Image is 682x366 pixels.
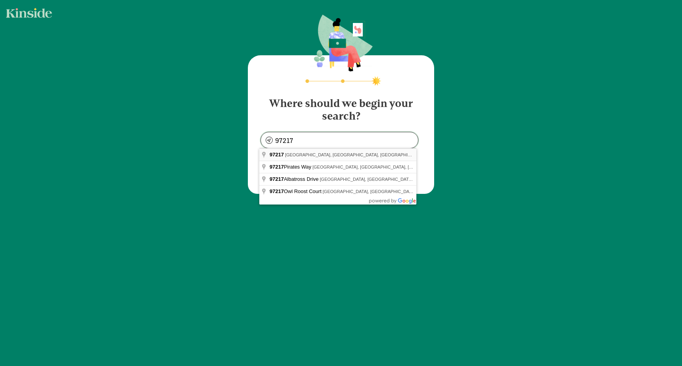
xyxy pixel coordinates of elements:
[323,189,463,194] span: [GEOGRAPHIC_DATA], [GEOGRAPHIC_DATA], [GEOGRAPHIC_DATA]
[270,164,313,170] span: Pirates Way
[260,91,422,122] h4: Where should we begin your search?
[270,176,284,182] span: 97217
[270,176,320,182] span: Albatross Drive
[270,164,284,170] span: 97217
[285,152,425,157] span: [GEOGRAPHIC_DATA], [GEOGRAPHIC_DATA], [GEOGRAPHIC_DATA]
[261,132,418,148] input: enter zipcode or address
[313,165,453,169] span: [GEOGRAPHIC_DATA], [GEOGRAPHIC_DATA], [GEOGRAPHIC_DATA]
[270,152,284,158] span: 97217
[270,188,284,194] span: 97217
[320,177,460,182] span: [GEOGRAPHIC_DATA], [GEOGRAPHIC_DATA], [GEOGRAPHIC_DATA]
[270,188,323,194] span: Owl Roost Court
